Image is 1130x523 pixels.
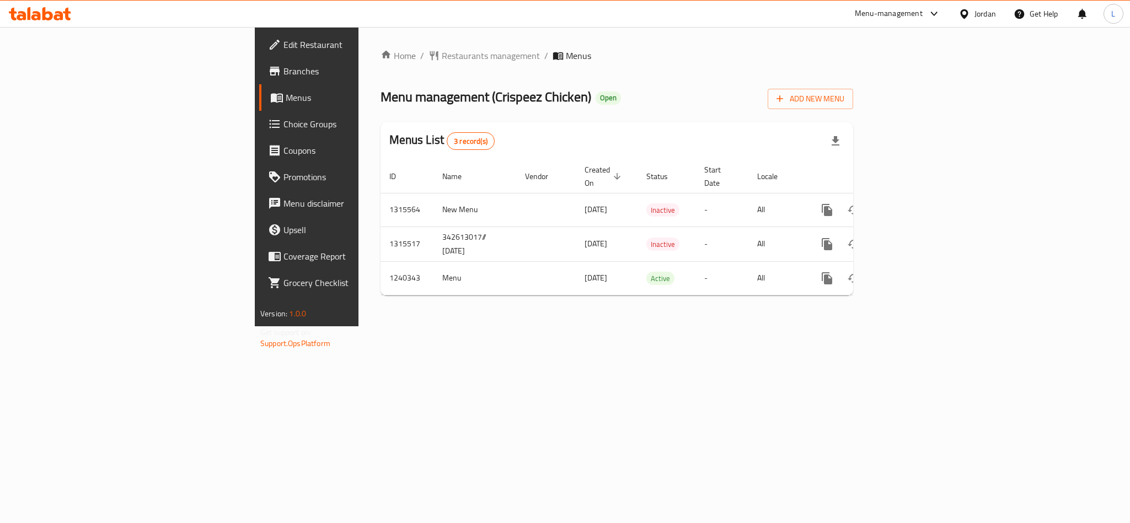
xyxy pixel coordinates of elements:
[748,227,805,261] td: All
[433,261,516,295] td: Menu
[433,227,516,261] td: 342613017// [DATE]
[646,203,679,217] div: Inactive
[695,227,748,261] td: -
[776,92,844,106] span: Add New Menu
[447,136,494,147] span: 3 record(s)
[283,223,435,236] span: Upsell
[259,217,443,243] a: Upsell
[768,89,853,109] button: Add New Menu
[544,49,548,62] li: /
[283,117,435,131] span: Choice Groups
[748,261,805,295] td: All
[805,160,929,193] th: Actions
[286,91,435,104] span: Menus
[283,276,435,289] span: Grocery Checklist
[646,204,679,217] span: Inactive
[389,132,495,150] h2: Menus List
[283,250,435,263] span: Coverage Report
[855,7,923,20] div: Menu-management
[447,132,495,150] div: Total records count
[840,231,867,257] button: Change Status
[389,170,410,183] span: ID
[260,336,330,351] a: Support.OpsPlatform
[259,164,443,190] a: Promotions
[748,193,805,227] td: All
[283,38,435,51] span: Edit Restaurant
[381,160,929,295] table: enhanced table
[260,306,287,321] span: Version:
[289,306,306,321] span: 1.0.0
[585,271,607,285] span: [DATE]
[259,243,443,269] a: Coverage Report
[757,170,792,183] span: Locale
[974,8,996,20] div: Jordan
[814,265,840,292] button: more
[646,170,682,183] span: Status
[646,238,679,251] span: Inactive
[283,144,435,157] span: Coupons
[525,170,563,183] span: Vendor
[429,49,540,62] a: Restaurants management
[433,193,516,227] td: New Menu
[704,163,735,190] span: Start Date
[695,261,748,295] td: -
[259,111,443,137] a: Choice Groups
[814,197,840,223] button: more
[840,265,867,292] button: Change Status
[283,64,435,78] span: Branches
[259,31,443,58] a: Edit Restaurant
[259,190,443,217] a: Menu disclaimer
[381,84,591,109] span: Menu management ( Crispeez Chicken )
[585,236,607,251] span: [DATE]
[442,170,476,183] span: Name
[646,272,674,285] span: Active
[259,84,443,111] a: Menus
[822,128,849,154] div: Export file
[260,325,311,339] span: Get support on:
[1111,8,1115,20] span: L
[259,58,443,84] a: Branches
[259,269,443,296] a: Grocery Checklist
[596,93,621,103] span: Open
[585,202,607,217] span: [DATE]
[442,49,540,62] span: Restaurants management
[840,197,867,223] button: Change Status
[259,137,443,164] a: Coupons
[566,49,591,62] span: Menus
[585,163,624,190] span: Created On
[814,231,840,257] button: more
[596,91,621,105] div: Open
[283,197,435,210] span: Menu disclaimer
[381,49,853,62] nav: breadcrumb
[283,170,435,184] span: Promotions
[695,193,748,227] td: -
